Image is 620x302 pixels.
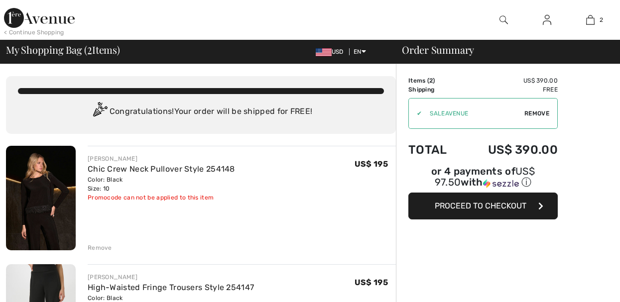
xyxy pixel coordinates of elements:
[355,159,388,169] span: US$ 195
[88,175,235,193] div: Color: Black Size: 10
[524,109,549,118] span: Remove
[88,243,112,252] div: Remove
[600,15,603,24] span: 2
[429,77,433,84] span: 2
[408,85,462,94] td: Shipping
[408,167,558,193] div: or 4 payments ofUS$ 97.50withSezzle Click to learn more about Sezzle
[408,133,462,167] td: Total
[408,167,558,189] div: or 4 payments of with
[483,179,519,188] img: Sezzle
[88,283,254,292] a: High-Waisted Fringe Trousers Style 254147
[316,48,332,56] img: US Dollar
[90,102,110,122] img: Congratulation2.svg
[499,14,508,26] img: search the website
[4,28,64,37] div: < Continue Shopping
[422,99,524,128] input: Promo code
[6,45,120,55] span: My Shopping Bag ( Items)
[88,273,254,282] div: [PERSON_NAME]
[569,14,612,26] a: 2
[543,14,551,26] img: My Info
[18,102,384,122] div: Congratulations! Your order will be shipped for FREE!
[87,42,92,55] span: 2
[354,48,366,55] span: EN
[355,278,388,287] span: US$ 195
[390,45,614,55] div: Order Summary
[408,193,558,219] button: Proceed to Checkout
[535,14,559,26] a: Sign In
[88,193,235,202] div: Promocode can not be applied to this item
[316,48,348,55] span: USD
[586,14,595,26] img: My Bag
[409,109,422,118] div: ✔
[435,201,526,210] span: Proceed to Checkout
[4,8,75,28] img: 1ère Avenue
[435,165,535,188] span: US$ 97.50
[462,133,558,167] td: US$ 390.00
[88,164,235,174] a: Chic Crew Neck Pullover Style 254148
[88,154,235,163] div: [PERSON_NAME]
[408,76,462,85] td: Items ( )
[462,85,558,94] td: Free
[6,146,76,250] img: Chic Crew Neck Pullover Style 254148
[462,76,558,85] td: US$ 390.00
